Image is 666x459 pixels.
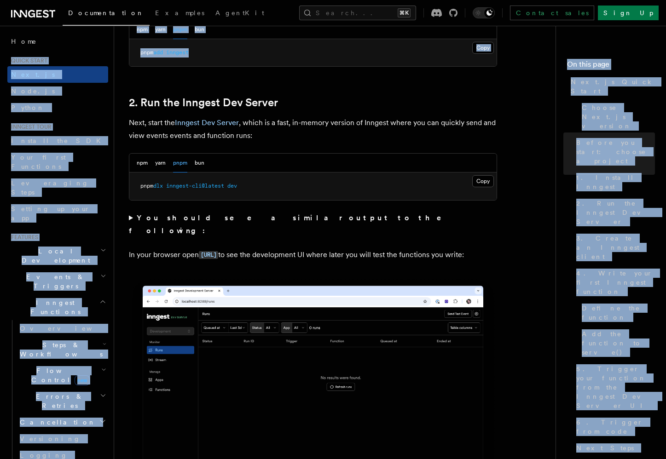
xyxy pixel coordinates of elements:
[20,435,81,442] span: Versioning
[567,59,655,74] h4: On this page
[573,169,655,195] a: 1. Install Inngest
[7,294,108,320] button: Inngest Functions
[75,375,90,385] span: new
[11,104,45,111] span: Python
[11,71,55,78] span: Next.js
[137,154,148,172] button: npm
[129,248,497,262] p: In your browser open to see the development UI where later you will test the functions you write:
[16,388,108,414] button: Errors & Retries
[63,3,150,26] a: Documentation
[155,154,166,172] button: yarn
[571,77,655,96] span: Next.js Quick Start
[140,49,153,56] span: pnpm
[576,199,655,226] span: 2. Run the Inngest Dev Server
[598,6,659,20] a: Sign Up
[199,250,218,259] a: [URL]
[7,132,108,149] a: Install the SDK
[576,418,655,436] span: 6. Trigger from code
[576,269,655,296] span: 4. Write your first Inngest function
[173,20,187,39] button: pnpm
[210,3,270,25] a: AgentKit
[11,154,66,170] span: Your first Functions
[573,195,655,230] a: 2. Run the Inngest Dev Server
[576,138,655,166] span: Before you start: choose a project
[153,183,163,189] span: dlx
[573,265,655,300] a: 4. Write your first Inngest function
[7,57,47,64] span: Quick start
[129,212,497,237] summary: You should see a similar output to the following:
[195,154,204,172] button: bun
[573,361,655,414] a: 5. Trigger your function from the Inngest Dev Server UI
[573,414,655,440] a: 6. Trigger from code
[567,74,655,99] a: Next.js Quick Start
[578,326,655,361] a: Add the function to serve()
[576,234,655,261] span: 3. Create an Inngest client
[7,234,38,241] span: Features
[199,251,218,259] code: [URL]
[576,173,655,191] span: 1. Install Inngest
[11,37,37,46] span: Home
[473,7,495,18] button: Toggle dark mode
[16,392,100,410] span: Errors & Retries
[7,272,100,291] span: Events & Triggers
[7,123,52,131] span: Inngest tour
[215,9,264,17] span: AgentKit
[16,320,108,337] a: Overview
[576,443,634,453] span: Next Steps
[7,149,108,175] a: Your first Functions
[582,103,655,131] span: Choose Next.js version
[11,205,90,222] span: Setting up your app
[16,430,108,447] a: Versioning
[16,414,108,430] button: Cancellation
[11,137,106,144] span: Install the SDK
[16,366,101,384] span: Flow Control
[195,20,204,39] button: bun
[578,300,655,326] a: Define the function
[16,362,108,388] button: Flow Controlnew
[578,99,655,134] a: Choose Next.js version
[299,6,416,20] button: Search...⌘K
[7,83,108,99] a: Node.js
[137,20,148,39] button: npm
[150,3,210,25] a: Examples
[20,452,68,459] span: Logging
[573,134,655,169] a: Before you start: choose a project
[11,179,89,196] span: Leveraging Steps
[16,418,96,427] span: Cancellation
[7,175,108,201] a: Leveraging Steps
[129,96,278,109] a: 2. Run the Inngest Dev Server
[155,20,166,39] button: yarn
[166,183,224,189] span: inngest-cli@latest
[7,243,108,269] button: Local Development
[140,183,153,189] span: pnpm
[573,230,655,265] a: 3. Create an Inngest client
[173,154,187,172] button: pnpm
[7,298,99,316] span: Inngest Functions
[582,304,655,322] span: Define the function
[510,6,594,20] a: Contact sales
[472,42,494,54] button: Copy
[573,440,655,456] a: Next Steps
[472,175,494,187] button: Copy
[129,213,454,235] strong: You should see a similar output to the following:
[7,269,108,294] button: Events & Triggers
[398,8,411,17] kbd: ⌘K
[175,118,239,127] a: Inngest Dev Server
[576,364,655,410] span: 5. Trigger your function from the Inngest Dev Server UI
[16,337,108,362] button: Steps & Workflows
[7,99,108,116] a: Python
[153,49,163,56] span: add
[155,9,204,17] span: Examples
[11,87,55,95] span: Node.js
[68,9,144,17] span: Documentation
[7,33,108,50] a: Home
[582,329,655,357] span: Add the function to serve()
[129,116,497,142] p: Next, start the , which is a fast, in-memory version of Inngest where you can quickly send and vi...
[7,66,108,83] a: Next.js
[7,201,108,226] a: Setting up your app
[20,325,115,332] span: Overview
[7,247,100,265] span: Local Development
[166,49,189,56] span: inngest
[227,183,237,189] span: dev
[16,340,103,359] span: Steps & Workflows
